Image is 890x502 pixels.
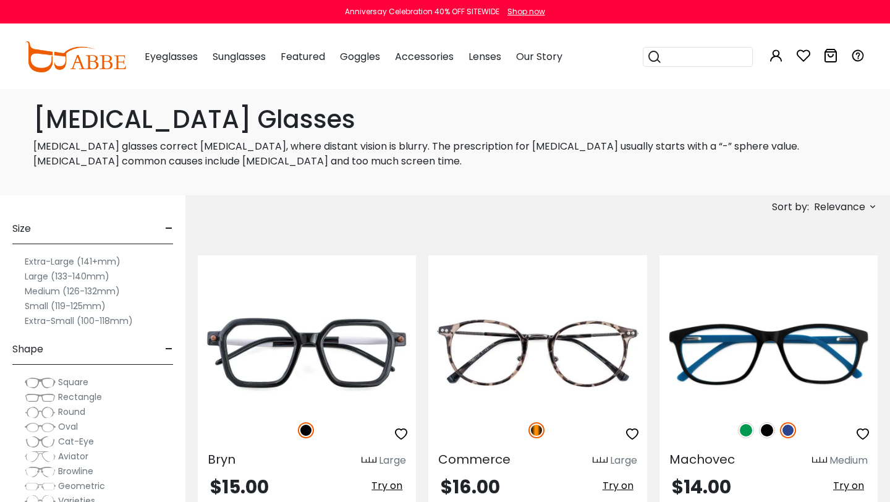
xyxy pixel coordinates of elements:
[165,334,173,364] span: -
[593,456,608,466] img: size ruler
[829,478,868,494] button: Try on
[603,479,634,493] span: Try on
[210,474,269,500] span: $15.00
[25,436,56,448] img: Cat-Eye.png
[25,376,56,389] img: Square.png
[516,49,562,64] span: Our Story
[58,406,85,418] span: Round
[58,465,93,477] span: Browline
[298,422,314,438] img: Black
[198,300,416,409] img: Black Bryn - Acetate ,Universal Bridge Fit
[25,466,56,478] img: Browline.png
[599,478,637,494] button: Try on
[379,453,406,468] div: Large
[25,421,56,433] img: Oval.png
[25,254,121,269] label: Extra-Large (141+mm)
[145,49,198,64] span: Eyeglasses
[829,453,868,468] div: Medium
[368,478,406,494] button: Try on
[58,420,78,433] span: Oval
[58,391,102,403] span: Rectangle
[610,453,637,468] div: Large
[58,435,94,448] span: Cat-Eye
[345,6,499,17] div: Anniversay Celebration 40% OFF SITEWIDE
[659,300,878,409] img: Blue Machovec - Acetate ,Universal Bridge Fit
[501,6,545,17] a: Shop now
[438,451,511,468] span: Commerce
[33,139,857,169] p: [MEDICAL_DATA] glasses correct [MEDICAL_DATA], where distant vision is blurry. The prescription f...
[25,299,106,313] label: Small (119-125mm)
[25,41,126,72] img: abbeglasses.com
[507,6,545,17] div: Shop now
[25,269,109,284] label: Large (133-140mm)
[814,196,865,218] span: Relevance
[213,49,266,64] span: Sunglasses
[58,480,105,492] span: Geometric
[468,49,501,64] span: Lenses
[362,456,376,466] img: size ruler
[528,422,545,438] img: Tortoise
[371,479,402,493] span: Try on
[281,49,325,64] span: Featured
[669,451,735,468] span: Machovec
[25,406,56,419] img: Round.png
[25,391,56,404] img: Rectangle.png
[25,313,133,328] label: Extra-Small (100-118mm)
[165,214,173,244] span: -
[340,49,380,64] span: Goggles
[395,49,454,64] span: Accessories
[833,479,864,493] span: Try on
[759,422,775,438] img: Black
[12,334,43,364] span: Shape
[428,300,646,409] img: Tortoise Commerce - TR ,Adjust Nose Pads
[780,422,796,438] img: Blue
[441,474,500,500] span: $16.00
[58,376,88,388] span: Square
[672,474,731,500] span: $14.00
[25,284,120,299] label: Medium (126-132mm)
[12,214,31,244] span: Size
[208,451,235,468] span: Bryn
[812,456,827,466] img: size ruler
[772,200,809,214] span: Sort by:
[738,422,754,438] img: Green
[25,451,56,463] img: Aviator.png
[58,450,88,462] span: Aviator
[25,480,56,493] img: Geometric.png
[33,104,857,134] h1: [MEDICAL_DATA] Glasses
